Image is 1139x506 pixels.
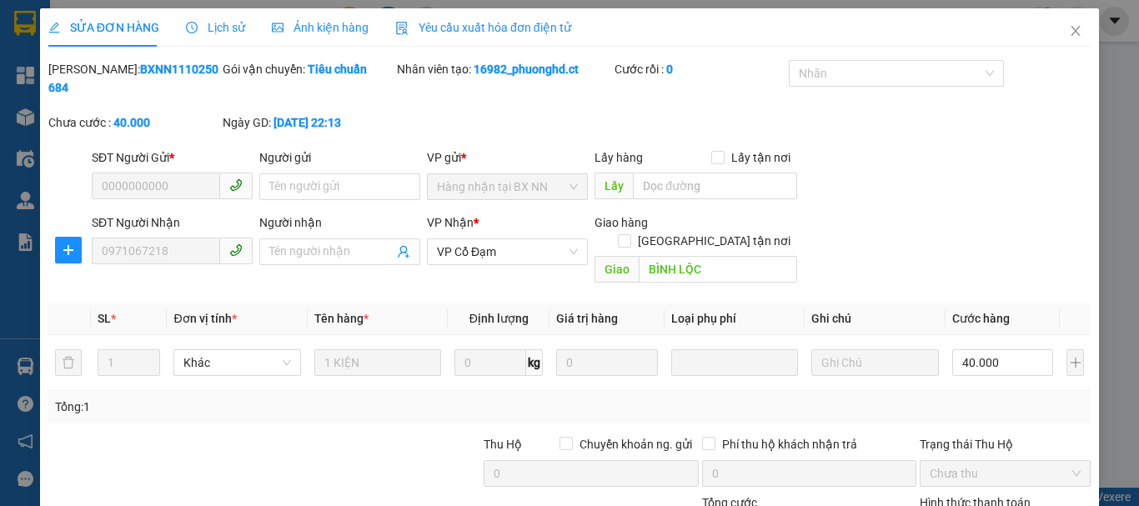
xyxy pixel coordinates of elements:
button: delete [55,349,82,376]
input: 0 [556,349,658,376]
th: Loại phụ phí [665,303,805,335]
img: icon [395,22,409,35]
span: phone [229,178,243,192]
span: Giao hàng [595,216,648,229]
span: edit [48,22,60,33]
span: Lịch sử [186,21,245,34]
span: [GEOGRAPHIC_DATA] tận nơi [631,232,797,250]
span: Lấy [595,173,633,199]
div: Tổng: 1 [55,398,441,416]
span: Hàng nhận tại BX NN [437,174,578,199]
th: Ghi chú [805,303,945,335]
span: Đơn vị tính [173,312,236,325]
span: Lấy tận nơi [725,148,797,167]
span: Tên hàng [314,312,369,325]
div: Chưa cước : [48,113,219,132]
b: 0 [666,63,673,76]
div: SĐT Người Nhận [92,213,253,232]
span: Chưa thu [930,461,1081,486]
span: Ảnh kiện hàng [272,21,369,34]
div: Nhân viên tạo: [397,60,611,78]
div: VP gửi [427,148,588,167]
input: VD: Bàn, Ghế [314,349,441,376]
div: Gói vận chuyển: [223,60,394,78]
span: VP Cổ Đạm [437,239,578,264]
div: Người nhận [259,213,420,232]
span: kg [526,349,543,376]
span: Chuyển khoản ng. gửi [573,435,699,453]
button: Close [1052,8,1099,55]
span: Cước hàng [952,312,1010,325]
span: Giao [595,256,639,283]
div: Cước rồi : [615,60,785,78]
div: [PERSON_NAME]: [48,60,219,97]
span: Yêu cầu xuất hóa đơn điện tử [395,21,571,34]
span: Lấy hàng [595,151,643,164]
span: clock-circle [186,22,198,33]
button: plus [1066,349,1084,376]
span: Khác [183,350,290,375]
button: plus [55,237,82,263]
span: plus [56,243,81,257]
span: close [1069,24,1082,38]
span: user-add [397,245,410,258]
b: [DATE] 22:13 [273,116,341,129]
span: phone [229,243,243,257]
span: Thu Hộ [484,438,522,451]
b: Tiêu chuẩn [308,63,367,76]
b: 40.000 [113,116,150,129]
span: Định lượng [469,312,529,325]
span: Giá trị hàng [556,312,618,325]
input: Dọc đường [633,173,797,199]
div: Người gửi [259,148,420,167]
span: VP Nhận [427,216,474,229]
span: SỬA ĐƠN HÀNG [48,21,159,34]
span: picture [272,22,283,33]
div: Trạng thái Thu Hộ [920,435,1091,453]
input: Dọc đường [639,256,797,283]
span: Phí thu hộ khách nhận trả [715,435,864,453]
div: Ngày GD: [223,113,394,132]
span: SL [98,312,111,325]
div: SĐT Người Gửi [92,148,253,167]
b: 16982_phuonghd.ct [474,63,579,76]
input: Ghi Chú [811,349,938,376]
